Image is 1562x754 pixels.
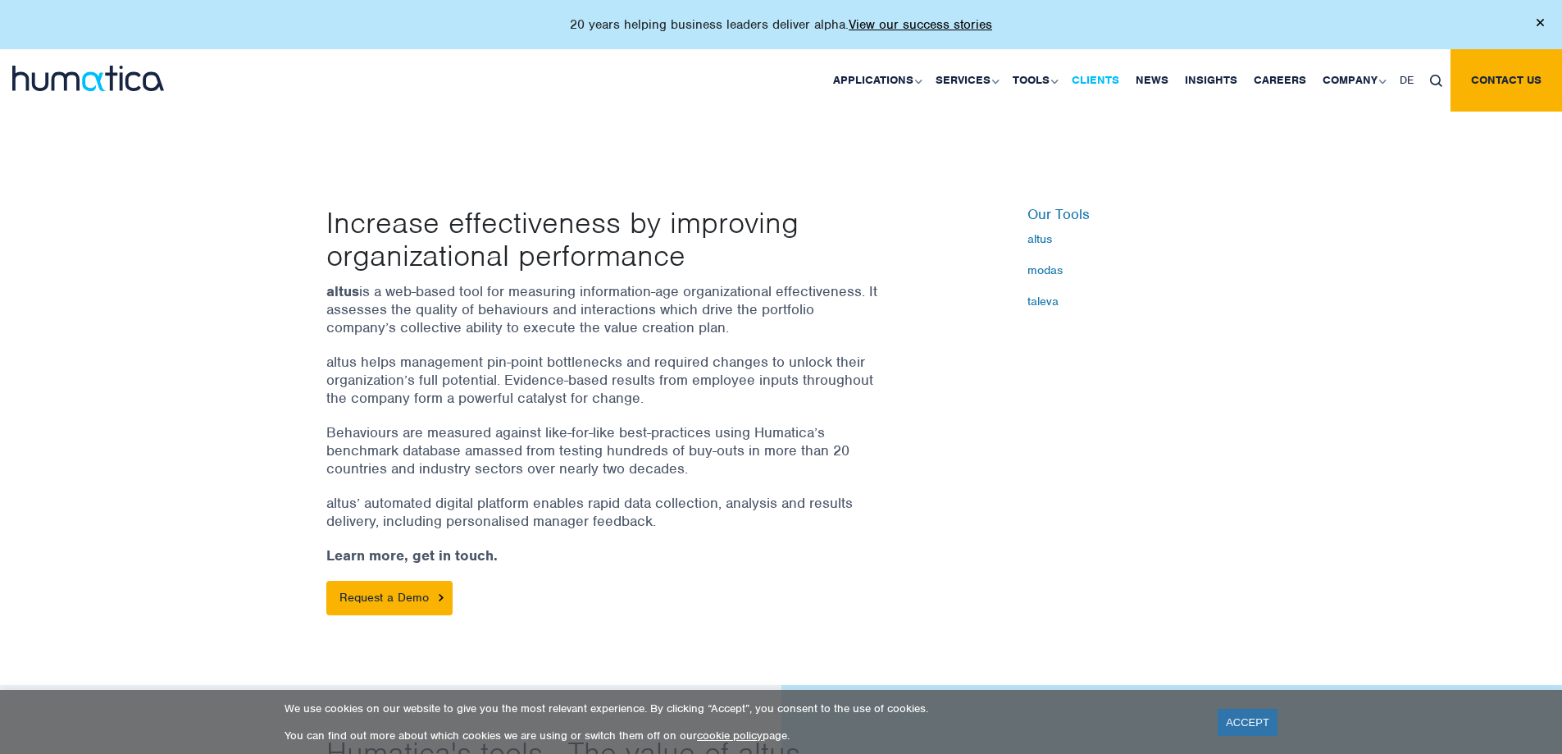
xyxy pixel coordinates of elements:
[1004,49,1063,112] a: Tools
[285,701,1197,715] p: We use cookies on our website to give you the most relevant experience. By clicking “Accept”, you...
[570,16,992,33] p: 20 years helping business leaders deliver alpha.
[285,729,1197,743] p: You can find out more about which cookies we are using or switch them off on our page.
[12,66,164,91] img: logo
[1027,232,1236,245] a: altus
[1027,206,1236,224] h6: Our Tools
[1314,49,1391,112] a: Company
[1127,49,1177,112] a: News
[927,49,1004,112] a: Services
[1391,49,1422,112] a: DE
[326,282,884,336] p: is a web-based tool for measuring information-age organizational effectiveness. It assesses the q...
[1246,49,1314,112] a: Careers
[1450,49,1562,112] a: Contact us
[326,206,925,272] p: Increase effectiveness by improving organizational performance
[1177,49,1246,112] a: Insights
[1400,73,1414,87] span: DE
[439,594,444,601] img: arrowicon
[1430,75,1442,87] img: search_icon
[849,16,992,33] a: View our success stories
[326,546,498,564] strong: Learn more, get in touch.
[1027,263,1236,276] a: modas
[1027,295,1236,308] a: taleva
[326,581,453,615] a: Request a Demo
[326,282,359,300] strong: altus
[326,494,884,530] p: altus’ automated digital platform enables rapid data collection, analysis and results delivery, i...
[697,729,763,743] a: cookie policy
[1218,709,1277,736] a: ACCEPT
[1063,49,1127,112] a: Clients
[825,49,927,112] a: Applications
[326,353,884,407] p: altus helps management pin-point bottlenecks and required changes to unlock their organization’s ...
[326,423,884,478] p: Behaviours are measured against like-for-like best-practices using Humatica’s benchmark database ...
